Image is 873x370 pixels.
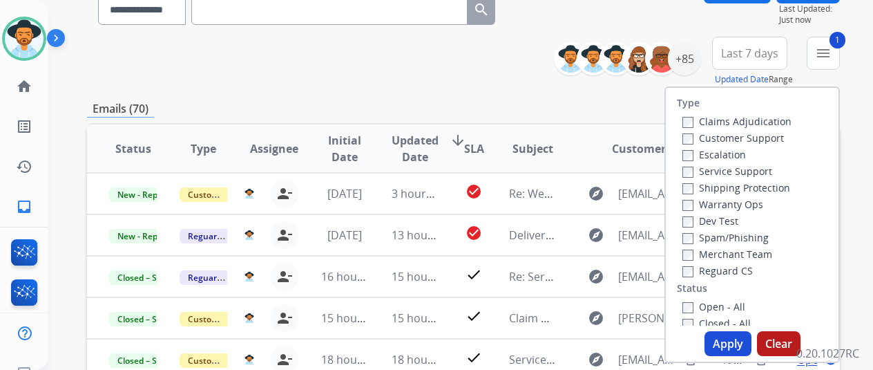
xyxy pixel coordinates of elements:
mat-icon: person_remove [276,310,293,326]
label: Escalation [682,148,746,161]
span: Re: Webform from [EMAIL_ADDRESS][DOMAIN_NAME] on [DATE] [509,186,841,201]
span: 3 hours ago [392,186,454,201]
span: Customer Support [180,312,269,326]
input: Closed - All [682,319,693,330]
input: Service Support [682,167,693,178]
mat-icon: explore [588,185,604,202]
p: Emails (70) [87,100,154,118]
span: Closed – Solved [109,270,186,285]
mat-icon: check [466,266,482,283]
span: Type [191,140,216,157]
mat-icon: explore [588,351,604,368]
span: Last 7 days [721,50,778,56]
button: Updated Date [715,74,769,85]
label: Reguard CS [682,264,753,277]
span: Reguard CS [180,270,242,285]
p: 0.20.1027RC [796,345,859,362]
mat-icon: check [466,308,482,324]
img: agent-avatar [244,230,253,240]
span: Closed – Solved [109,312,186,326]
span: Initial Date [321,132,369,165]
span: Delivery Status Notification (Delay) [509,228,689,243]
input: Reguard CS [682,266,693,277]
label: Status [677,281,707,295]
span: Service Scheduling [509,352,606,367]
label: Spam/Phishing [682,231,769,244]
span: [PERSON_NAME][EMAIL_ADDRESS][PERSON_NAME][DOMAIN_NAME] [618,310,675,326]
span: Customer Support [180,353,269,368]
span: Updated Date [392,132,439,165]
label: Customer Support [682,131,784,145]
label: Open - All [682,300,745,313]
span: [DATE] [327,228,362,243]
span: 13 hours ago [392,228,460,243]
mat-icon: inbox [16,198,32,215]
mat-icon: explore [588,227,604,243]
span: New - Reply [109,229,172,243]
span: Closed – Solved [109,353,186,368]
span: Just now [779,15,840,26]
input: Customer Support [682,133,693,145]
span: 15 hours ago [392,311,460,326]
label: Dev Test [682,214,738,228]
label: Claims Adjudication [682,115,792,128]
mat-icon: arrow_downward [450,132,466,149]
button: Last 7 days [712,37,787,70]
input: Shipping Protection [682,183,693,194]
input: Open - All [682,302,693,313]
span: Subject [512,140,553,157]
span: [EMAIL_ADDRESS][DOMAIN_NAME] [618,227,675,243]
span: Customer [612,140,666,157]
input: Claims Adjudication [682,117,693,128]
span: [EMAIL_ADDRESS][DOMAIN_NAME] [618,185,675,202]
span: Claim Denied [509,311,578,326]
span: Range [715,73,793,85]
button: Clear [757,331,800,356]
div: +85 [668,42,701,75]
label: Merchant Team [682,248,772,261]
span: Customer Support [180,187,269,202]
span: Assignee [250,140,298,157]
label: Warranty Ops [682,198,763,211]
span: [DATE] [327,186,362,201]
mat-icon: check_circle [466,225,482,241]
label: Closed - All [682,317,751,330]
mat-icon: person_remove [276,185,293,202]
span: 1 [829,32,845,48]
span: [EMAIL_ADDRESS][PERSON_NAME][DOMAIN_NAME] [618,351,675,368]
img: agent-avatar [244,355,253,364]
img: agent-avatar [244,272,253,281]
mat-icon: explore [588,310,604,326]
input: Spam/Phishing [682,233,693,244]
img: agent-avatar [244,189,253,198]
span: New - Reply [109,187,172,202]
mat-icon: list_alt [16,118,32,135]
input: Dev Test [682,216,693,228]
input: Warranty Ops [682,200,693,211]
span: Status [115,140,151,157]
span: Re: Service Scheduling [509,269,625,284]
button: 1 [807,37,840,70]
button: Apply [704,331,751,356]
mat-icon: check [466,349,482,366]
img: avatar [5,19,44,58]
span: Reguard CS [180,229,242,243]
mat-icon: menu [815,45,832,62]
mat-icon: history [16,158,32,175]
span: [EMAIL_ADDRESS][DOMAIN_NAME] [618,268,675,285]
mat-icon: search [473,1,490,18]
mat-icon: person_remove [276,227,293,243]
span: SLA [464,140,484,157]
mat-icon: explore [588,268,604,285]
label: Type [677,96,700,110]
span: 15 hours ago [321,311,390,326]
span: 15 hours ago [392,269,460,284]
mat-icon: person_remove [276,268,293,285]
span: 18 hours ago [321,352,390,367]
img: agent-avatar [244,313,253,323]
span: 18 hours ago [392,352,460,367]
input: Merchant Team [682,250,693,261]
label: Service Support [682,165,772,178]
mat-icon: person_remove [276,351,293,368]
label: Shipping Protection [682,181,790,194]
